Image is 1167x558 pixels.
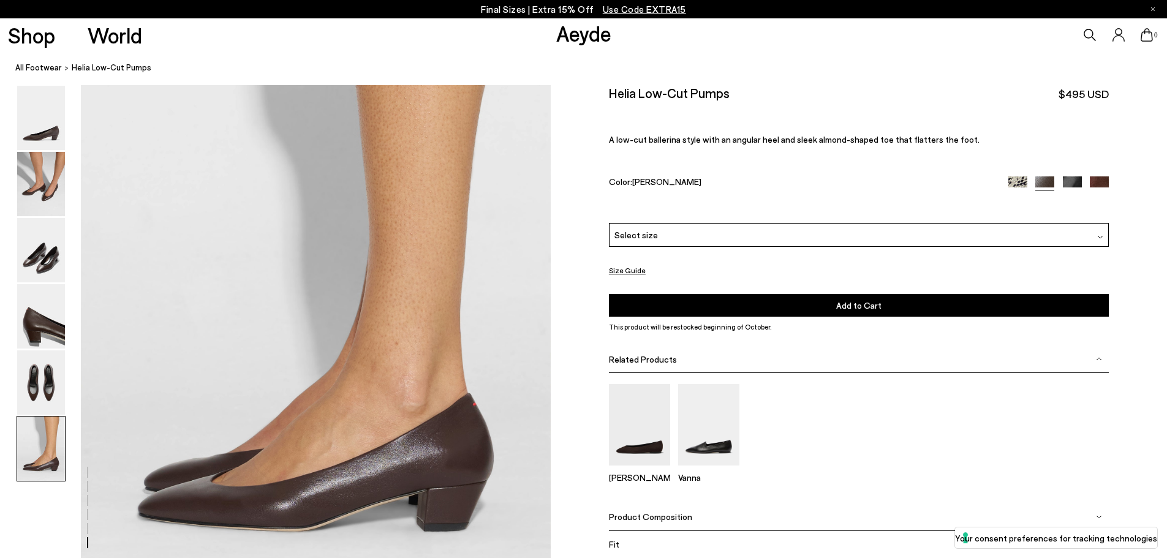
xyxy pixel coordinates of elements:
[17,152,65,216] img: Helia Low-Cut Pumps - Image 2
[678,383,739,465] img: Vanna Almond-Toe Loafers
[609,176,992,190] div: Color:
[609,353,677,364] span: Related Products
[609,134,1109,145] p: A low-cut ballerina style with an angular heel and sleek almond-shaped toe that flatters the foot.
[1153,32,1159,39] span: 0
[17,417,65,481] img: Helia Low-Cut Pumps - Image 6
[609,85,730,100] h2: Helia Low-Cut Pumps
[17,350,65,415] img: Helia Low-Cut Pumps - Image 5
[1096,356,1102,362] img: svg%3E
[481,2,686,17] p: Final Sizes | Extra 15% Off
[609,539,619,549] span: Fit
[8,25,55,46] a: Shop
[15,61,62,74] a: All Footwear
[609,263,646,278] button: Size Guide
[609,383,670,465] img: Ellie Suede Almond-Toe Flats
[609,457,670,483] a: Ellie Suede Almond-Toe Flats [PERSON_NAME]
[955,532,1157,545] label: Your consent preferences for tracking technologies
[1097,234,1103,240] img: svg%3E
[17,284,65,349] img: Helia Low-Cut Pumps - Image 4
[609,294,1109,317] button: Add to Cart
[609,472,670,483] p: [PERSON_NAME]
[632,176,701,187] span: [PERSON_NAME]
[1141,28,1153,42] a: 0
[1059,86,1109,102] span: $495 USD
[88,25,142,46] a: World
[836,300,882,311] span: Add to Cart
[609,511,692,522] span: Product Composition
[614,228,658,241] span: Select size
[15,51,1167,85] nav: breadcrumb
[609,322,1109,333] p: This product will be restocked beginning of October.
[678,457,739,483] a: Vanna Almond-Toe Loafers Vanna
[556,20,611,46] a: Aeyde
[1096,514,1102,520] img: svg%3E
[678,472,739,483] p: Vanna
[17,218,65,282] img: Helia Low-Cut Pumps - Image 3
[17,86,65,150] img: Helia Low-Cut Pumps - Image 1
[603,4,686,15] span: Navigate to /collections/ss25-final-sizes
[955,527,1157,548] button: Your consent preferences for tracking technologies
[72,61,151,74] span: Helia Low-Cut Pumps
